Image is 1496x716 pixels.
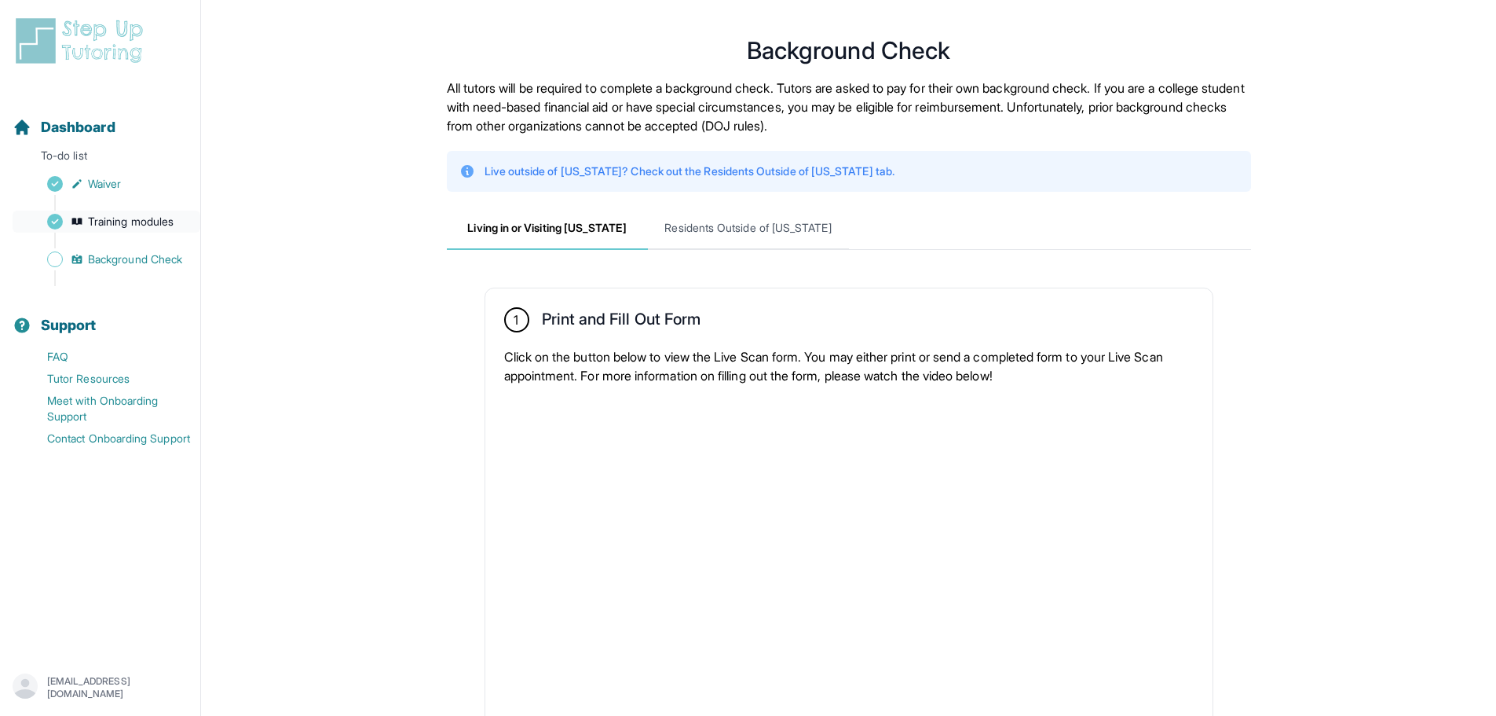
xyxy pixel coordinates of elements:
span: 1 [514,310,518,329]
a: Contact Onboarding Support [13,428,200,450]
span: Training modules [88,214,174,229]
a: Meet with Onboarding Support [13,390,200,428]
p: To-do list [6,148,194,170]
a: FAQ [13,346,200,368]
span: Residents Outside of [US_STATE] [648,207,849,250]
a: Training modules [13,211,200,233]
p: All tutors will be required to complete a background check. Tutors are asked to pay for their own... [447,79,1251,135]
span: Background Check [88,252,182,267]
h2: Print and Fill Out Form [542,310,701,335]
button: Support [6,289,194,343]
span: Waiver [88,176,121,192]
p: Click on the button below to view the Live Scan form. You may either print or send a completed fo... [504,347,1194,385]
p: Live outside of [US_STATE]? Check out the Residents Outside of [US_STATE] tab. [485,163,894,179]
img: logo [13,16,152,66]
h1: Background Check [447,41,1251,60]
button: Dashboard [6,91,194,145]
button: [EMAIL_ADDRESS][DOMAIN_NAME] [13,674,188,702]
span: Support [41,314,97,336]
a: Tutor Resources [13,368,200,390]
a: Waiver [13,173,200,195]
nav: Tabs [447,207,1251,250]
span: Dashboard [41,116,115,138]
p: [EMAIL_ADDRESS][DOMAIN_NAME] [47,675,188,700]
a: Background Check [13,248,200,270]
a: Dashboard [13,116,115,138]
span: Living in or Visiting [US_STATE] [447,207,648,250]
